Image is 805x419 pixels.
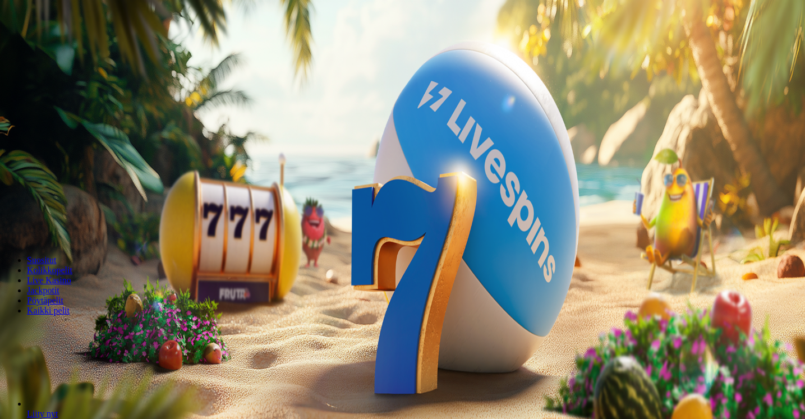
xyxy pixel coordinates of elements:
[27,255,56,265] a: Suositut
[27,409,58,418] a: Gates of Olympus Super Scatter
[27,296,63,305] a: Pöytäpelit
[4,236,801,337] header: Lobby
[27,409,58,418] span: Liity nyt
[27,306,70,315] span: Kaikki pelit
[4,236,801,316] nav: Lobby
[27,265,72,275] a: Kolikkopelit
[27,286,59,295] a: Jackpotit
[27,275,71,285] a: Live Kasino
